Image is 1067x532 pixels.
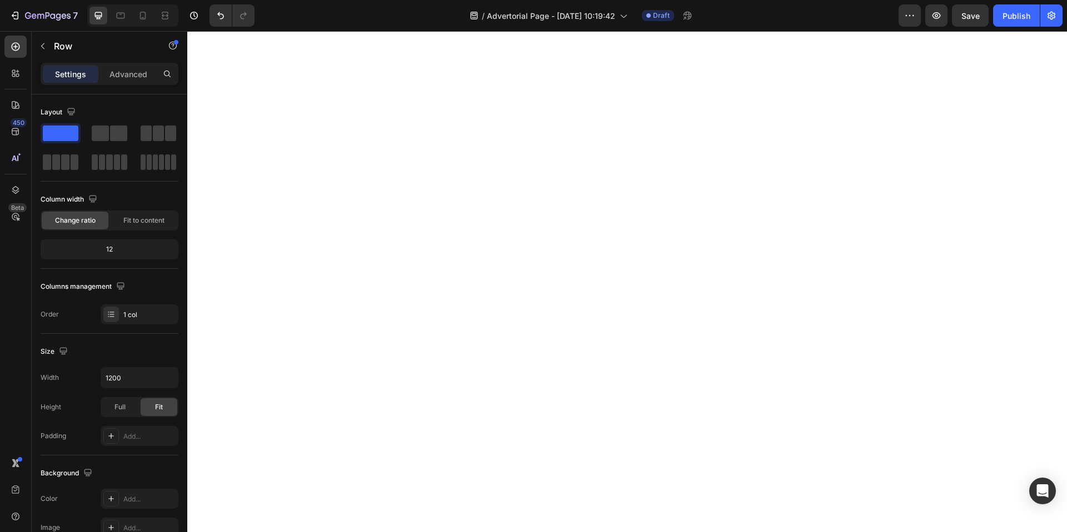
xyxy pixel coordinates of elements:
[155,402,163,412] span: Fit
[123,494,176,504] div: Add...
[123,310,176,320] div: 1 col
[8,203,27,212] div: Beta
[210,4,255,27] div: Undo/Redo
[482,10,485,22] span: /
[993,4,1040,27] button: Publish
[1029,478,1056,504] div: Open Intercom Messenger
[952,4,989,27] button: Save
[187,31,1067,532] iframe: Design area
[41,402,61,412] div: Height
[41,105,78,120] div: Layout
[101,368,178,388] input: Auto
[114,402,126,412] span: Full
[73,9,78,22] p: 7
[55,215,96,225] span: Change ratio
[961,11,980,21] span: Save
[54,39,148,53] p: Row
[41,373,59,383] div: Width
[109,68,147,80] p: Advanced
[55,68,86,80] p: Settings
[123,215,164,225] span: Fit to content
[11,118,27,127] div: 450
[43,242,176,257] div: 12
[41,192,99,207] div: Column width
[487,10,615,22] span: Advertorial Page - [DATE] 10:19:42
[41,431,66,441] div: Padding
[123,431,176,441] div: Add...
[41,494,58,504] div: Color
[41,279,127,294] div: Columns management
[41,309,59,319] div: Order
[653,11,670,21] span: Draft
[4,4,83,27] button: 7
[1003,10,1030,22] div: Publish
[41,466,94,481] div: Background
[41,344,70,359] div: Size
